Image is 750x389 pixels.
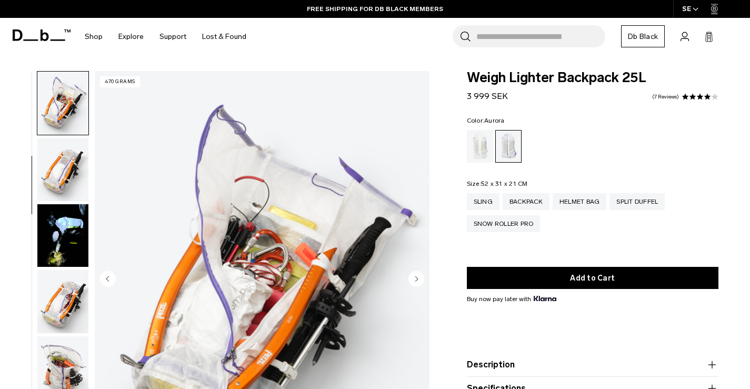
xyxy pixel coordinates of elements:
[100,76,140,87] p: 470 grams
[467,117,505,124] legend: Color:
[553,193,607,210] a: Helmet Bag
[37,71,89,135] button: Weigh_Lighter_Backpack_25L_4.png
[37,270,88,333] img: Weigh_Lighter_Backpack_25L_6.png
[609,193,665,210] a: Split Duffel
[467,91,508,101] span: 3 999 SEK
[467,71,719,85] span: Weigh Lighter Backpack 25L
[37,204,89,268] button: Weigh Lighter Backpack 25L Aurora
[481,180,528,187] span: 52 x 31 x 21 CM
[484,117,505,124] span: Aurora
[37,138,88,201] img: Weigh_Lighter_Backpack_25L_5.png
[37,72,88,135] img: Weigh_Lighter_Backpack_25L_4.png
[467,181,528,187] legend: Size:
[495,130,522,163] a: Aurora
[37,137,89,202] button: Weigh_Lighter_Backpack_25L_5.png
[100,271,116,289] button: Previous slide
[652,94,679,99] a: 7 reviews
[408,271,424,289] button: Next slide
[467,358,719,371] button: Description
[85,18,103,55] a: Shop
[467,267,719,289] button: Add to Cart
[467,294,556,304] span: Buy now pay later with
[534,296,556,301] img: {"height" => 20, "alt" => "Klarna"}
[467,215,541,232] a: Snow Roller Pro
[467,130,493,163] a: Diffusion
[159,18,186,55] a: Support
[503,193,549,210] a: Backpack
[118,18,144,55] a: Explore
[307,4,443,14] a: FREE SHIPPING FOR DB BLACK MEMBERS
[37,270,89,334] button: Weigh_Lighter_Backpack_25L_6.png
[77,18,254,55] nav: Main Navigation
[621,25,665,47] a: Db Black
[37,204,88,267] img: Weigh Lighter Backpack 25L Aurora
[202,18,246,55] a: Lost & Found
[467,193,499,210] a: Sling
